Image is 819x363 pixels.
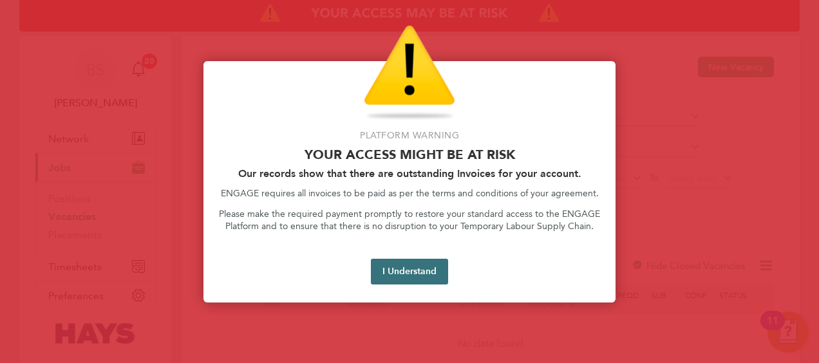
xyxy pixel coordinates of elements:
[219,129,600,142] p: Platform Warning
[364,25,455,122] img: Warning Icon
[219,208,600,233] p: Please make the required payment promptly to restore your standard access to the ENGAGE Platform ...
[371,259,448,284] button: I Understand
[219,187,600,200] p: ENGAGE requires all invoices to be paid as per the terms and conditions of your agreement.
[203,61,616,302] div: Access At Risk
[219,147,600,162] p: Your access might be at risk
[219,167,600,180] h2: Our records show that there are outstanding Invoices for your account.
